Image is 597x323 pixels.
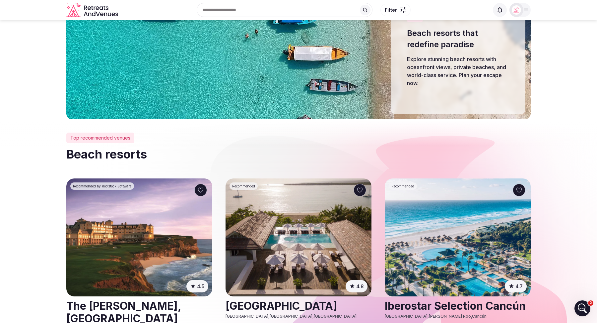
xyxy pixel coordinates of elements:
[472,314,487,319] span: Cancún
[314,314,357,319] span: [GEOGRAPHIC_DATA]
[346,280,367,292] button: 4.8
[66,133,134,143] div: Top recommended venues
[66,3,119,18] a: Visit the homepage
[385,297,531,314] h2: Iberostar Selection Cancún
[226,297,371,314] a: View venue
[226,178,371,296] img: Casa Colonial Beach & Spa Resort
[356,283,364,290] span: 4.8
[232,184,255,188] span: Recommended
[312,314,314,319] span: ,
[574,300,590,316] iframe: Intercom live chat
[389,182,417,190] div: Recommended
[385,314,428,319] span: [GEOGRAPHIC_DATA]
[270,314,312,319] span: [GEOGRAPHIC_DATA]
[230,182,258,190] div: Recommended
[471,314,472,319] span: ,
[429,314,471,319] span: [PERSON_NAME] Roo
[385,178,531,296] a: See Iberostar Selection Cancún
[226,178,371,296] a: See Casa Colonial Beach & Spa Resort
[70,182,134,190] div: Recommended by Rootstock Software
[226,314,268,319] span: [GEOGRAPHIC_DATA]
[428,314,429,319] span: ,
[73,184,131,188] span: Recommended by Rootstock Software
[226,297,371,314] h2: [GEOGRAPHIC_DATA]
[186,280,208,292] button: 4.5
[588,300,593,306] span: 2
[66,146,531,162] h2: Beach resorts
[505,280,527,292] button: 4.7
[515,283,523,290] span: 4.7
[391,184,414,188] span: Recommended
[66,178,212,296] a: See The Ritz-Carlton, Half Moon Bay
[407,55,509,87] p: Explore stunning beach resorts with oceanfront views, private beaches, and world-class service. P...
[385,178,531,296] img: Iberostar Selection Cancún
[380,4,411,16] button: Filter
[407,28,509,50] h1: Beach resorts that redefine paradise
[66,178,212,296] img: The Ritz-Carlton, Half Moon Bay
[197,283,204,290] span: 4.5
[66,3,119,18] svg: Retreats and Venues company logo
[512,5,521,15] img: Matt Grant Oakes
[385,7,397,13] span: Filter
[268,314,270,319] span: ,
[385,297,531,314] a: View venue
